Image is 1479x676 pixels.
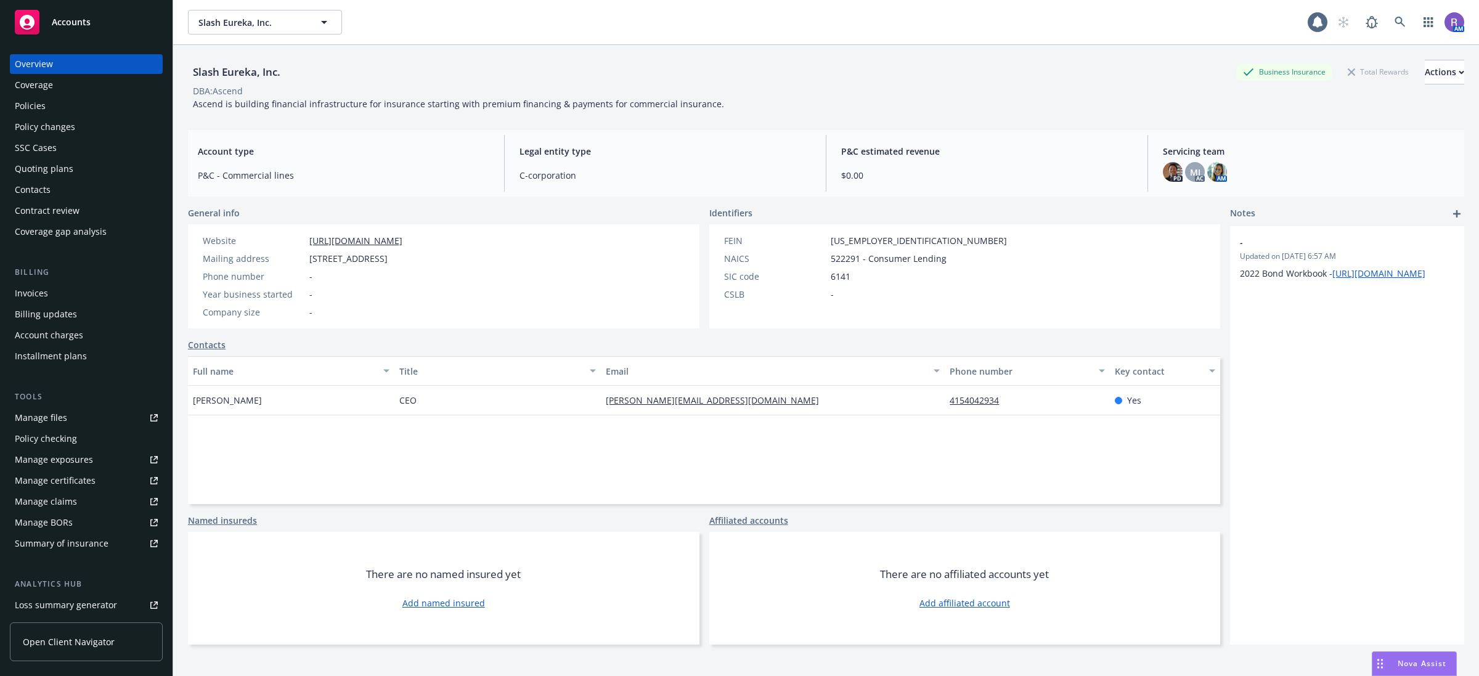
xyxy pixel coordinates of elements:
[188,206,240,219] span: General info
[10,534,163,553] a: Summary of insurance
[841,145,1133,158] span: P&C estimated revenue
[1416,10,1441,35] a: Switch app
[198,169,489,182] span: P&C - Commercial lines
[950,365,1091,378] div: Phone number
[1127,394,1141,407] span: Yes
[366,567,521,582] span: There are no named insured yet
[724,270,826,283] div: SIC code
[188,64,285,80] div: Slash Eureka, Inc.
[1230,206,1255,221] span: Notes
[601,356,945,386] button: Email
[198,145,489,158] span: Account type
[309,235,402,246] a: [URL][DOMAIN_NAME]
[10,75,163,95] a: Coverage
[1331,10,1356,35] a: Start snowing
[309,306,312,319] span: -
[15,117,75,137] div: Policy changes
[831,288,834,301] span: -
[519,169,811,182] span: C-corporation
[1372,651,1457,676] button: Nova Assist
[1425,60,1464,84] button: Actions
[15,159,73,179] div: Quoting plans
[309,270,312,283] span: -
[606,365,926,378] div: Email
[10,408,163,428] a: Manage files
[15,75,53,95] div: Coverage
[831,252,947,265] span: 522291 - Consumer Lending
[15,283,48,303] div: Invoices
[945,356,1110,386] button: Phone number
[1240,267,1454,280] p: 2022 Bond Workbook -
[23,635,115,648] span: Open Client Navigator
[10,54,163,74] a: Overview
[198,16,305,29] span: Slash Eureka, Inc.
[1398,658,1446,669] span: Nova Assist
[193,365,376,378] div: Full name
[309,288,312,301] span: -
[15,138,57,158] div: SSC Cases
[841,169,1133,182] span: $0.00
[15,304,77,324] div: Billing updates
[15,450,93,470] div: Manage exposures
[188,356,394,386] button: Full name
[606,394,829,406] a: [PERSON_NAME][EMAIL_ADDRESS][DOMAIN_NAME]
[1240,236,1422,249] span: -
[10,492,163,511] a: Manage claims
[10,304,163,324] a: Billing updates
[1110,356,1220,386] button: Key contact
[193,84,243,97] div: DBA: Ascend
[919,597,1010,609] a: Add affiliated account
[1237,64,1332,79] div: Business Insurance
[188,338,226,351] a: Contacts
[950,394,1009,406] a: 4154042934
[52,17,91,27] span: Accounts
[15,429,77,449] div: Policy checking
[10,513,163,532] a: Manage BORs
[193,394,262,407] span: [PERSON_NAME]
[15,595,117,615] div: Loss summary generator
[10,159,163,179] a: Quoting plans
[10,180,163,200] a: Contacts
[1163,162,1183,182] img: photo
[15,54,53,74] div: Overview
[15,180,51,200] div: Contacts
[10,201,163,221] a: Contract review
[1359,10,1384,35] a: Report a Bug
[1388,10,1412,35] a: Search
[724,252,826,265] div: NAICS
[1207,162,1227,182] img: photo
[10,450,163,470] a: Manage exposures
[203,306,304,319] div: Company size
[10,5,163,39] a: Accounts
[15,96,46,116] div: Policies
[15,534,108,553] div: Summary of insurance
[203,234,304,247] div: Website
[1332,267,1425,279] a: [URL][DOMAIN_NAME]
[399,365,582,378] div: Title
[1342,64,1415,79] div: Total Rewards
[1230,226,1464,290] div: -Updated on [DATE] 6:57 AM2022 Bond Workbook -[URL][DOMAIN_NAME]
[394,356,601,386] button: Title
[10,222,163,242] a: Coverage gap analysis
[831,234,1007,247] span: [US_EMPLOYER_IDENTIFICATION_NUMBER]
[15,346,87,366] div: Installment plans
[15,513,73,532] div: Manage BORs
[10,325,163,345] a: Account charges
[10,96,163,116] a: Policies
[519,145,811,158] span: Legal entity type
[10,283,163,303] a: Invoices
[188,514,257,527] a: Named insureds
[724,234,826,247] div: FEIN
[15,201,79,221] div: Contract review
[1163,145,1454,158] span: Servicing team
[10,266,163,279] div: Billing
[10,117,163,137] a: Policy changes
[709,206,752,219] span: Identifiers
[10,346,163,366] a: Installment plans
[188,10,342,35] button: Slash Eureka, Inc.
[15,222,107,242] div: Coverage gap analysis
[203,270,304,283] div: Phone number
[15,408,67,428] div: Manage files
